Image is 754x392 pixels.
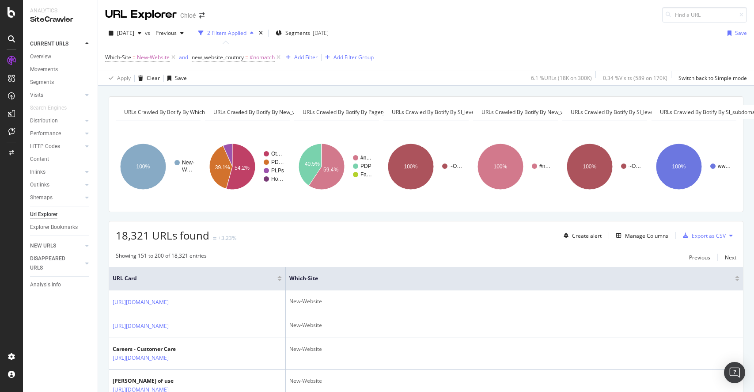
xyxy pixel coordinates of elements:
[689,252,710,263] button: Previous
[625,232,668,240] div: Manage Columns
[30,39,68,49] div: CURRENT URLS
[572,232,602,240] div: Create alert
[30,180,83,190] a: Outlinks
[137,51,170,64] span: New-Website
[257,29,265,38] div: times
[30,180,49,190] div: Outlinks
[383,128,467,205] div: A chart.
[30,155,49,164] div: Content
[662,7,747,23] input: Find a URL
[136,164,150,170] text: 100%
[30,116,83,126] a: Distribution
[147,74,160,82] div: Clear
[105,53,131,61] span: Which-Site
[117,29,134,37] span: 2025 Sep. 6th
[392,108,498,116] span: URLs Crawled By Botify By sl_level1_folders
[152,29,177,37] span: Previous
[679,228,726,243] button: Export as CSV
[30,167,45,177] div: Inlinks
[289,297,739,305] div: New-Website
[30,103,67,113] div: Search Engines
[30,39,83,49] a: CURRENT URLS
[30,103,76,113] a: Search Engines
[652,128,735,205] svg: A chart.
[678,74,747,82] div: Switch back to Simple mode
[30,52,51,61] div: Overview
[213,108,337,116] span: URLs Crawled By Botify By new_website_pagetype
[245,53,248,61] span: =
[322,52,374,63] button: Add Filter Group
[105,71,131,85] button: Apply
[539,163,550,169] text: #n…
[250,51,275,64] span: #nomatch
[30,193,83,202] a: Sitemaps
[30,7,91,15] div: Analytics
[30,167,83,177] a: Inlinks
[271,151,282,157] text: Ot…
[30,52,91,61] a: Overview
[294,128,378,205] svg: A chart.
[218,234,236,242] div: +3.23%
[629,163,641,169] text: ~O…
[569,105,690,119] h4: URLs Crawled By Botify By sl_level2_folders
[30,15,91,25] div: SiteCrawler
[175,74,187,82] div: Save
[583,164,596,170] text: 100%
[30,193,53,202] div: Sitemaps
[613,230,668,241] button: Manage Columns
[122,105,229,119] h4: URLs Crawled By Botify By which_site
[672,164,686,170] text: 100%
[30,280,91,289] a: Analysis Info
[30,91,43,100] div: Visits
[213,237,216,240] img: Equal
[724,26,747,40] button: Save
[116,128,199,205] svg: A chart.
[603,74,667,82] div: 0.34 % Visits ( 589 on 170K )
[30,241,83,251] a: NEW URLS
[725,252,736,263] button: Next
[182,160,194,166] text: New-
[725,254,736,261] div: Next
[735,29,747,37] div: Save
[179,53,188,61] button: and
[689,254,710,261] div: Previous
[215,164,230,171] text: 39.1%
[560,228,602,243] button: Create alert
[303,108,391,116] span: URLs Crawled By Botify By pagetype
[473,128,557,205] div: A chart.
[207,29,246,37] div: 2 Filters Applied
[30,254,75,273] div: DISAPPEARED URLS
[294,53,318,61] div: Add Filter
[30,142,83,151] a: HTTP Codes
[113,345,207,353] div: Careers - Customer Care
[360,171,372,178] text: Fa…
[271,167,284,174] text: PLPs
[571,108,677,116] span: URLs Crawled By Botify By sl_level2_folders
[116,228,209,243] span: 18,321 URLs found
[113,354,169,362] a: [URL][DOMAIN_NAME]
[390,105,512,119] h4: URLs Crawled By Botify By sl_level1_folders
[30,78,91,87] a: Segments
[235,165,250,171] text: 54.2%
[675,71,747,85] button: Switch back to Simple mode
[724,362,745,383] div: Open Intercom Messenger
[113,274,275,282] span: URL Card
[289,377,739,385] div: New-Website
[493,164,507,170] text: 100%
[271,159,284,165] text: PD…
[30,155,91,164] a: Content
[333,53,374,61] div: Add Filter Group
[301,105,405,119] h4: URLs Crawled By Botify By pagetype
[30,91,83,100] a: Visits
[562,128,646,205] svg: A chart.
[212,105,350,119] h4: URLs Crawled By Botify By new_website_pagetype
[30,78,54,87] div: Segments
[531,74,592,82] div: 6.1 % URLs ( 18K on 300K )
[30,241,56,251] div: NEW URLS
[450,163,462,169] text: ~O…
[30,280,61,289] div: Analysis Info
[117,74,131,82] div: Apply
[282,52,318,63] button: Add Filter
